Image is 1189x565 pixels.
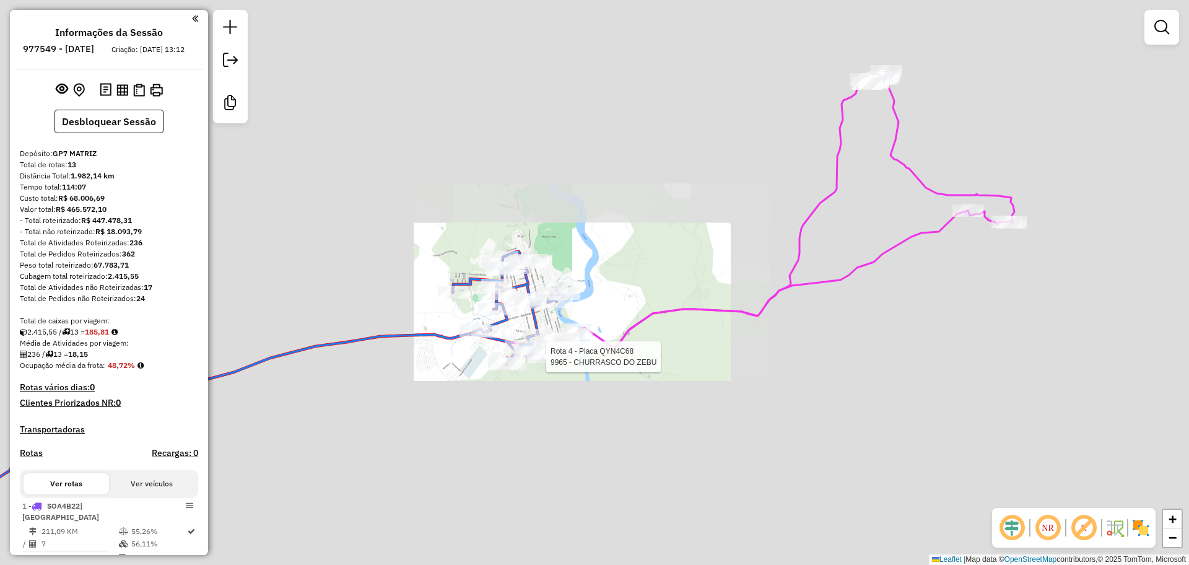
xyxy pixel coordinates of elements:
[20,361,105,370] span: Ocupação média da frota:
[1069,513,1099,543] span: Exibir rótulo
[53,80,71,100] button: Exibir sessão original
[188,528,195,535] i: Rota otimizada
[24,473,109,494] button: Ver rotas
[218,48,243,76] a: Exportar sessão
[22,501,99,522] span: 1 -
[20,328,27,336] i: Cubagem total roteirizado
[20,349,198,360] div: 236 / 13 =
[119,540,128,548] i: % de utilização da cubagem
[22,552,28,564] td: =
[20,271,198,282] div: Cubagem total roteirizado:
[964,555,965,564] span: |
[20,260,198,271] div: Peso total roteirizado:
[111,328,118,336] i: Meta Caixas/viagem: 220,00 Diferença: -34,19
[41,538,118,550] td: 7
[192,11,198,25] a: Clique aqui para minimizar o painel
[62,328,70,336] i: Total de rotas
[1004,555,1057,564] a: OpenStreetMap
[20,248,198,260] div: Total de Pedidos Roteirizados:
[20,159,198,170] div: Total de rotas:
[131,552,186,564] td: 09:20
[20,448,43,458] a: Rotas
[20,398,198,408] h4: Clientes Priorizados NR:
[58,193,105,203] strong: R$ 68.006,69
[20,170,198,182] div: Distância Total:
[1131,518,1151,538] img: Exibir/Ocultar setores
[929,554,1189,565] div: Map data © contributors,© 2025 TomTom, Microsoft
[20,182,198,193] div: Tempo total:
[81,216,132,225] strong: R$ 447.478,31
[97,81,114,100] button: Logs desbloquear sessão
[45,351,53,358] i: Total de rotas
[20,293,198,304] div: Total de Pedidos não Roteirizados:
[1163,510,1182,528] a: Zoom in
[186,502,193,509] em: Opções
[116,397,121,408] strong: 0
[137,362,144,369] em: Média calculada utilizando a maior ocupação (%Peso ou %Cubagem) de cada rota da sessão. Rotas cro...
[122,249,135,258] strong: 362
[114,81,131,98] button: Visualizar relatório de Roteirização
[54,110,164,133] button: Desbloquear Sessão
[95,227,142,236] strong: R$ 18.093,79
[1169,511,1177,527] span: +
[136,294,145,303] strong: 24
[62,182,86,191] strong: 114:07
[20,204,198,215] div: Valor total:
[119,554,125,562] i: Tempo total em rota
[1149,15,1174,40] a: Exibir filtros
[147,81,165,99] button: Imprimir Rotas
[131,538,186,550] td: 56,11%
[20,193,198,204] div: Custo total:
[71,171,115,180] strong: 1.982,14 km
[20,237,198,248] div: Total de Atividades Roteirizadas:
[108,361,135,370] strong: 48,72%
[20,282,198,293] div: Total de Atividades não Roteirizadas:
[109,473,194,494] button: Ver veículos
[131,81,147,99] button: Visualizar Romaneio
[218,90,243,118] a: Criar modelo
[47,501,80,510] span: SOA4B22
[41,525,118,538] td: 211,09 KM
[20,326,198,338] div: 2.415,55 / 13 =
[144,282,152,292] strong: 17
[997,513,1027,543] span: Ocultar deslocamento
[20,338,198,349] div: Média de Atividades por viagem:
[152,448,198,458] h4: Recargas: 0
[119,528,128,535] i: % de utilização do peso
[932,555,962,564] a: Leaflet
[107,44,189,55] div: Criação: [DATE] 13:12
[1033,513,1063,543] span: Ocultar NR
[29,540,37,548] i: Total de Atividades
[852,77,883,90] div: Atividade não roteirizada - ACOU E MERC 2IRMAOS
[20,351,27,358] i: Total de Atividades
[71,81,87,100] button: Centralizar mapa no depósito ou ponto de apoio
[129,238,142,247] strong: 236
[20,315,198,326] div: Total de caixas por viagem:
[53,149,97,158] strong: GP7 MATRIZ
[1163,528,1182,547] a: Zoom out
[108,271,139,281] strong: 2.415,55
[90,382,95,393] strong: 0
[20,382,198,393] h4: Rotas vários dias:
[20,226,198,237] div: - Total não roteirizado:
[1105,518,1125,538] img: Fluxo de ruas
[20,148,198,159] div: Depósito:
[55,27,163,38] h4: Informações da Sessão
[41,552,118,564] td: 30,16 KM
[1169,530,1177,545] span: −
[94,260,129,269] strong: 67.783,71
[218,15,243,43] a: Nova sessão e pesquisa
[23,43,94,55] h6: 977549 - [DATE]
[85,327,109,336] strong: 185,81
[29,528,37,535] i: Distância Total
[20,215,198,226] div: - Total roteirizado:
[131,525,186,538] td: 55,26%
[68,349,88,359] strong: 18,15
[20,424,198,435] h4: Transportadoras
[56,204,107,214] strong: R$ 465.572,10
[22,538,28,550] td: /
[68,160,76,169] strong: 13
